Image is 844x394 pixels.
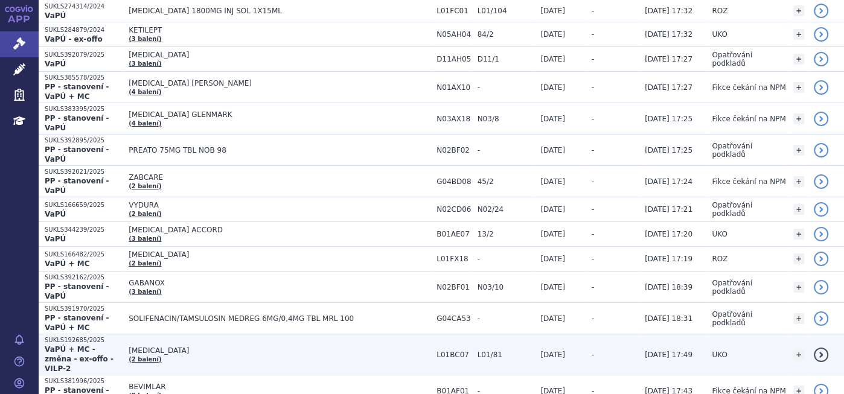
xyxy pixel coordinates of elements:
p: SUKLS166659/2025 [45,201,123,209]
span: - [478,83,535,92]
p: SUKLS392895/2025 [45,136,123,145]
span: - [478,255,535,263]
p: SUKLS392079/2025 [45,51,123,59]
a: (2 balení) [129,260,161,267]
span: [DATE] 17:25 [645,115,692,123]
span: [DATE] 17:32 [645,7,692,15]
a: (3 balení) [129,36,161,42]
span: [DATE] [540,314,565,323]
span: - [592,115,594,123]
span: - [592,177,594,186]
p: SUKLS344239/2025 [45,226,123,234]
span: - [592,283,594,291]
a: detail [814,80,828,95]
a: (2 balení) [129,356,161,363]
span: [MEDICAL_DATA] ACCORD [129,226,430,234]
span: [MEDICAL_DATA] [129,346,430,355]
span: N03AX18 [436,115,471,123]
span: D11/1 [478,55,535,63]
span: [DATE] 18:31 [645,314,692,323]
span: UKO [712,351,727,359]
span: - [592,30,594,39]
span: [MEDICAL_DATA] 1800MG INJ SOL 1X15ML [129,7,430,15]
a: + [793,145,804,156]
span: L01/104 [478,7,535,15]
span: N02CD06 [436,205,471,214]
span: [DATE] [540,283,565,291]
a: + [793,282,804,293]
span: SOLIFENACIN/TAMSULOSIN MEDREG 6MG/0,4MG TBL MRL 100 [129,314,430,323]
a: + [793,82,804,93]
a: + [793,54,804,65]
strong: PP - stanovení - VaPÚ [45,282,109,300]
span: Opatřování podkladů [712,310,752,327]
p: SUKLS274314/2024 [45,2,123,11]
span: Fikce čekání na NPM [712,83,785,92]
a: detail [814,27,828,42]
span: - [592,146,594,154]
span: [DATE] 17:24 [645,177,692,186]
span: [DATE] [540,146,565,154]
a: detail [814,311,828,326]
a: + [793,253,804,264]
span: 45/2 [478,177,535,186]
p: SUKLS391970/2025 [45,305,123,313]
span: Opatřování podkladů [712,279,752,296]
a: detail [814,227,828,241]
a: detail [814,52,828,66]
strong: VaPÚ [45,235,66,243]
span: N03/10 [478,283,535,291]
a: + [793,176,804,187]
a: (2 balení) [129,183,161,189]
span: G04CA53 [436,314,471,323]
span: - [592,205,594,214]
span: [DATE] [540,230,565,238]
span: [DATE] 17:19 [645,255,692,263]
span: VYDURA [129,201,430,209]
span: N05AH04 [436,30,471,39]
span: [DATE] [540,7,565,15]
strong: VaPÚ + MC [45,259,89,268]
span: [DATE] 17:32 [645,30,692,39]
span: - [592,314,594,323]
strong: PP - stanovení - VaPÚ [45,145,109,164]
span: [DATE] [540,115,565,123]
strong: PP - stanovení - VaPÚ [45,177,109,195]
span: N01AX10 [436,83,471,92]
span: [MEDICAL_DATA] [129,51,430,59]
p: SUKLS383395/2025 [45,105,123,113]
span: G04BD08 [436,177,471,186]
span: [MEDICAL_DATA] GLENMARK [129,110,430,119]
strong: VaPÚ - ex-offo [45,35,103,43]
p: SUKLS392021/2025 [45,168,123,176]
span: Opatřování podkladů [712,201,752,218]
p: SUKLS166482/2025 [45,250,123,259]
strong: VaPÚ [45,60,66,68]
span: B01AE07 [436,230,471,238]
span: [MEDICAL_DATA] [129,250,430,259]
span: ROZ [712,7,727,15]
span: [DATE] [540,30,565,39]
a: detail [814,174,828,189]
span: [DATE] 18:39 [645,283,692,291]
p: SUKLS385578/2025 [45,74,123,82]
p: SUKLS284879/2024 [45,26,123,34]
span: N03/8 [478,115,535,123]
span: N02BF01 [436,283,471,291]
strong: VaPÚ [45,11,66,20]
a: + [793,313,804,324]
span: [DATE] 17:27 [645,83,692,92]
span: [DATE] [540,205,565,214]
span: KETILEPT [129,26,430,34]
span: - [592,230,594,238]
span: GABANOX [129,279,430,287]
span: ZABCARE [129,173,430,182]
strong: VaPÚ [45,210,66,218]
span: [DATE] 17:21 [645,205,692,214]
span: D11AH05 [436,55,471,63]
a: (4 balení) [129,120,161,127]
a: (3 balení) [129,235,161,242]
strong: VaPÚ + MC - změna - ex-offo - VILP-2 [45,345,113,373]
span: [MEDICAL_DATA] [PERSON_NAME] [129,79,430,87]
span: N02/24 [478,205,535,214]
